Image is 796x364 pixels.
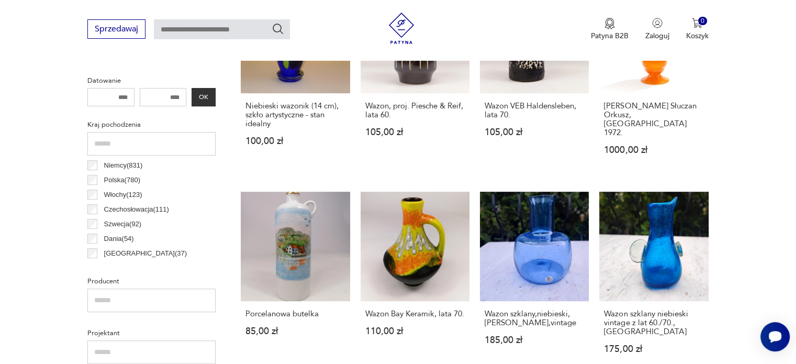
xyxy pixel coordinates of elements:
p: Włochy ( 123 ) [104,189,142,201]
p: Datowanie [87,75,216,86]
h3: Wazon Bay Keramik, lata 70. [365,310,465,318]
img: Patyna - sklep z meblami i dekoracjami vintage [386,13,417,44]
a: Sprzedawaj [87,26,145,34]
button: Patyna B2B [591,18,629,41]
p: 85,00 zł [245,327,345,336]
iframe: Smartsupp widget button [760,322,790,351]
div: 0 [698,17,707,26]
p: [GEOGRAPHIC_DATA] ( 37 ) [104,248,187,259]
button: Sprzedawaj [87,19,145,39]
button: Szukaj [272,23,284,35]
h3: Porcelanowa butelka [245,310,345,318]
p: Zaloguj [645,31,669,41]
p: Niemcy ( 831 ) [104,160,143,171]
p: Francja ( 32 ) [104,262,139,274]
p: Producent [87,275,216,287]
button: Zaloguj [645,18,669,41]
h3: Wazon szklany niebieski vintage z lat 60./70., [GEOGRAPHIC_DATA] [604,310,703,336]
p: 105,00 zł [485,128,584,137]
p: Patyna B2B [591,31,629,41]
h3: Wazon, proj. Piesche & Reif, lata 60. [365,102,465,119]
p: Projektant [87,327,216,339]
h3: Wazon VEB Haldensleben, lata 70. [485,102,584,119]
p: Kraj pochodzenia [87,119,216,130]
p: 175,00 zł [604,345,703,354]
p: Koszyk [686,31,709,41]
h3: Wazon szklany,niebieski,[PERSON_NAME],vintage [485,310,584,327]
img: Ikonka użytkownika [652,18,663,28]
button: OK [192,88,216,106]
p: 105,00 zł [365,128,465,137]
a: Ikona medaluPatyna B2B [591,18,629,41]
h3: [PERSON_NAME] Słuczan Orkusz, [GEOGRAPHIC_DATA] 1972. [604,102,703,137]
p: 185,00 zł [485,336,584,345]
p: Szwecja ( 92 ) [104,218,142,230]
p: 1000,00 zł [604,146,703,155]
p: 110,00 zł [365,327,465,336]
img: Ikona medalu [604,18,615,29]
p: Dania ( 54 ) [104,233,134,245]
p: Czechosłowacja ( 111 ) [104,204,169,215]
img: Ikona koszyka [692,18,702,28]
p: Polska ( 780 ) [104,174,140,186]
h3: Niebieski wazonik (14 cm), szkło artystyczne - stan idealny [245,102,345,128]
button: 0Koszyk [686,18,709,41]
p: 100,00 zł [245,137,345,146]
